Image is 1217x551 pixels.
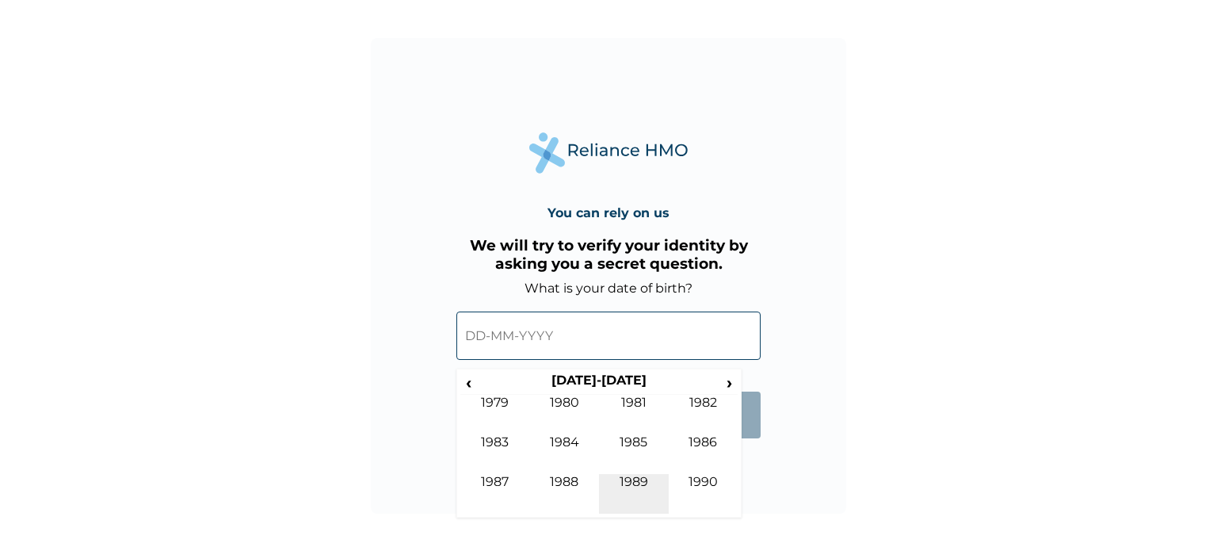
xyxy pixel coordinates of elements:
[460,395,530,434] td: 1979
[530,395,600,434] td: 1980
[460,434,530,474] td: 1983
[669,474,738,514] td: 1990
[599,434,669,474] td: 1985
[669,434,738,474] td: 1986
[530,474,600,514] td: 1988
[599,474,669,514] td: 1989
[456,236,761,273] h3: We will try to verify your identity by asking you a secret question.
[477,373,720,395] th: [DATE]-[DATE]
[460,373,477,392] span: ‹
[529,132,688,173] img: Reliance Health's Logo
[456,312,761,360] input: DD-MM-YYYY
[460,474,530,514] td: 1987
[530,434,600,474] td: 1984
[525,281,692,296] label: What is your date of birth?
[721,373,738,392] span: ›
[669,395,738,434] td: 1982
[599,395,669,434] td: 1981
[547,205,670,220] h4: You can rely on us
